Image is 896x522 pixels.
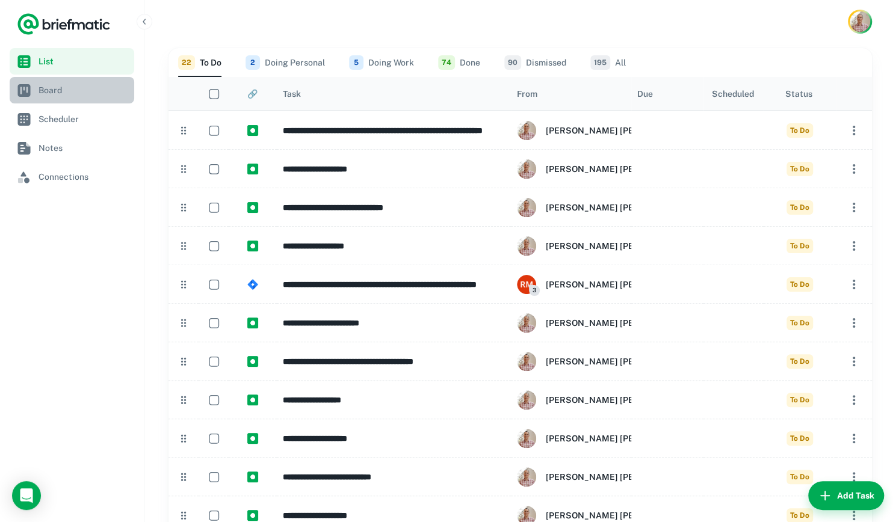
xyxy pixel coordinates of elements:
[517,89,537,99] div: From
[712,89,754,99] div: Scheduled
[517,467,692,487] div: Rob Mark
[247,202,258,213] img: https://app.briefmatic.com/assets/integrations/manual.png
[786,431,813,446] span: To Do
[517,313,692,333] div: Rob Mark
[517,198,536,217] img: ACg8ocII3zF4iMpEex91Y71VwmVKSZx7lzhJoOl4DqcHx8GPLGwJlsU=s96-c
[786,162,813,176] span: To Do
[247,471,258,482] img: https://app.briefmatic.com/assets/integrations/manual.png
[546,124,692,137] h6: [PERSON_NAME] [PERSON_NAME]
[10,164,134,190] a: Connections
[10,77,134,103] a: Board
[10,106,134,132] a: Scheduler
[247,164,258,174] img: https://app.briefmatic.com/assets/integrations/manual.png
[178,48,221,77] button: To Do
[349,55,363,70] span: 5
[786,200,813,215] span: To Do
[637,89,653,99] div: Due
[546,509,692,522] h6: [PERSON_NAME] [PERSON_NAME]
[517,159,536,179] img: ACg8ocII3zF4iMpEex91Y71VwmVKSZx7lzhJoOl4DqcHx8GPLGwJlsU=s96-c
[517,467,536,487] img: ACg8ocII3zF4iMpEex91Y71VwmVKSZx7lzhJoOl4DqcHx8GPLGwJlsU=s96-c
[517,275,536,294] img: 570269a9b79690e5c757423d8afb8f8a
[438,48,480,77] button: Done
[546,393,692,407] h6: [PERSON_NAME] [PERSON_NAME]
[517,236,692,256] div: Rob Mark
[546,316,692,330] h6: [PERSON_NAME] [PERSON_NAME]
[848,10,872,34] button: Account button
[246,48,325,77] button: Doing Personal
[39,170,129,183] span: Connections
[39,55,129,68] span: List
[247,318,258,328] img: https://app.briefmatic.com/assets/integrations/manual.png
[504,48,566,77] button: Dismissed
[546,355,692,368] h6: [PERSON_NAME] [PERSON_NAME]
[517,352,536,371] img: ACg8ocII3zF4iMpEex91Y71VwmVKSZx7lzhJoOl4DqcHx8GPLGwJlsU=s96-c
[517,159,692,179] div: Rob Mark
[517,429,692,448] div: Rob Mark
[247,89,258,99] div: 🔗
[546,239,692,253] h6: [PERSON_NAME] [PERSON_NAME]
[178,55,195,70] span: 22
[786,239,813,253] span: To Do
[504,55,521,70] span: 90
[247,510,258,521] img: https://app.briefmatic.com/assets/integrations/manual.png
[247,395,258,405] img: https://app.briefmatic.com/assets/integrations/manual.png
[850,11,870,32] img: Rob Mark
[517,390,536,410] img: ACg8ocII3zF4iMpEex91Y71VwmVKSZx7lzhJoOl4DqcHx8GPLGwJlsU=s96-c
[517,198,692,217] div: Rob Mark
[546,278,692,291] h6: [PERSON_NAME] [PERSON_NAME]
[808,481,884,510] button: Add Task
[590,48,626,77] button: All
[247,125,258,136] img: https://app.briefmatic.com/assets/integrations/manual.png
[17,12,111,36] a: Logo
[438,55,455,70] span: 74
[786,393,813,407] span: To Do
[517,390,692,410] div: Rob Mark
[10,135,134,161] a: Notes
[10,48,134,75] a: List
[546,162,692,176] h6: [PERSON_NAME] [PERSON_NAME]
[546,201,692,214] h6: [PERSON_NAME] [PERSON_NAME]
[517,121,536,140] img: ACg8ocII3zF4iMpEex91Y71VwmVKSZx7lzhJoOl4DqcHx8GPLGwJlsU=s96-c
[247,433,258,444] img: https://app.briefmatic.com/assets/integrations/manual.png
[786,277,813,292] span: To Do
[517,429,536,448] img: ACg8ocII3zF4iMpEex91Y71VwmVKSZx7lzhJoOl4DqcHx8GPLGwJlsU=s96-c
[517,275,692,294] div: Robert Mark
[349,48,414,77] button: Doing Work
[517,313,536,333] img: ACg8ocII3zF4iMpEex91Y71VwmVKSZx7lzhJoOl4DqcHx8GPLGwJlsU=s96-c
[786,354,813,369] span: To Do
[546,470,692,484] h6: [PERSON_NAME] [PERSON_NAME]
[546,432,692,445] h6: [PERSON_NAME] [PERSON_NAME]
[39,112,129,126] span: Scheduler
[12,481,41,510] div: Load Chat
[246,55,260,70] span: 2
[786,123,813,138] span: To Do
[517,236,536,256] img: ACg8ocII3zF4iMpEex91Y71VwmVKSZx7lzhJoOl4DqcHx8GPLGwJlsU=s96-c
[247,241,258,251] img: https://app.briefmatic.com/assets/integrations/manual.png
[39,141,129,155] span: Notes
[283,89,301,99] div: Task
[785,89,812,99] div: Status
[247,356,258,367] img: https://app.briefmatic.com/assets/integrations/manual.png
[39,84,129,97] span: Board
[786,316,813,330] span: To Do
[786,470,813,484] span: To Do
[517,121,692,140] div: Rob Mark
[517,352,692,371] div: Rob Mark
[529,285,540,296] span: 3
[590,55,610,70] span: 195
[247,279,258,290] img: https://app.briefmatic.com/assets/integrations/jira.png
